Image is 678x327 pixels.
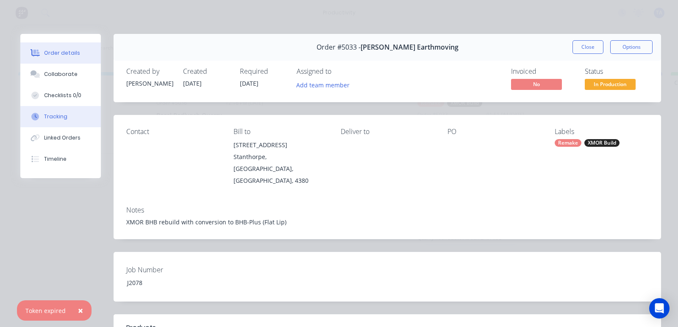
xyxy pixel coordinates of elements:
[297,67,381,75] div: Assigned to
[233,128,327,136] div: Bill to
[183,67,230,75] div: Created
[20,148,101,170] button: Timeline
[233,151,327,187] div: Stanthorpe, [GEOGRAPHIC_DATA], [GEOGRAPHIC_DATA], 4380
[44,155,67,163] div: Timeline
[447,128,541,136] div: PO
[44,92,81,99] div: Checklists 0/0
[240,79,258,87] span: [DATE]
[126,67,173,75] div: Created by
[555,128,648,136] div: Labels
[44,70,78,78] div: Collaborate
[584,139,620,147] div: XMOR Build
[511,67,575,75] div: Invoiced
[126,206,648,214] div: Notes
[120,277,226,289] div: J2078
[297,79,354,90] button: Add team member
[126,218,648,226] div: XMOR BHB rebuild with conversion to BHB-Plus (Flat Lip)
[20,106,101,127] button: Tracking
[20,127,101,148] button: Linked Orders
[183,79,202,87] span: [DATE]
[292,79,354,90] button: Add team member
[585,67,648,75] div: Status
[341,128,434,136] div: Deliver to
[233,139,327,151] div: [STREET_ADDRESS]
[649,298,670,319] div: Open Intercom Messenger
[572,40,603,54] button: Close
[555,139,581,147] div: Remake
[20,85,101,106] button: Checklists 0/0
[317,43,361,51] span: Order #5033 -
[69,300,92,321] button: Close
[20,64,101,85] button: Collaborate
[361,43,458,51] span: [PERSON_NAME] Earthmoving
[585,79,636,89] span: In Production
[44,134,81,142] div: Linked Orders
[610,40,653,54] button: Options
[240,67,286,75] div: Required
[126,79,173,88] div: [PERSON_NAME]
[44,49,80,57] div: Order details
[585,79,636,92] button: In Production
[126,265,232,275] label: Job Number
[78,305,83,316] span: ×
[233,139,327,187] div: [STREET_ADDRESS]Stanthorpe, [GEOGRAPHIC_DATA], [GEOGRAPHIC_DATA], 4380
[25,306,66,315] div: Token expired
[511,79,562,89] span: No
[20,42,101,64] button: Order details
[44,113,67,120] div: Tracking
[126,128,220,136] div: Contact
